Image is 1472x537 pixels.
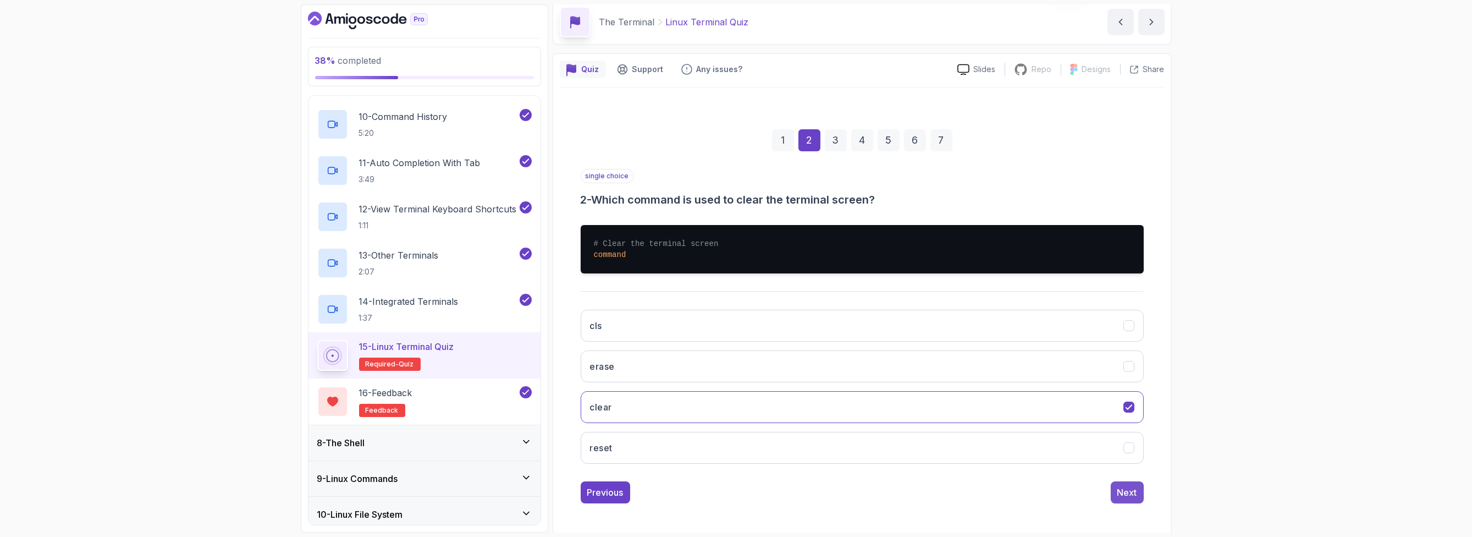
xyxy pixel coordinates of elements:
p: single choice [581,169,634,183]
button: 11-Auto Completion With Tab3:49 [317,155,532,186]
button: 10-Command History5:20 [317,109,532,140]
p: 1:11 [359,220,517,231]
p: Repo [1032,64,1052,75]
button: 16-Feedbackfeedback [317,386,532,417]
button: Share [1120,64,1165,75]
p: Any issues? [697,64,743,75]
a: Dashboard [308,12,453,29]
p: Support [632,64,664,75]
div: 2 [798,129,820,151]
button: Next [1111,481,1144,503]
div: 3 [825,129,847,151]
p: Slides [974,64,996,75]
h3: 2 - Which command is used to clear the terminal screen? [581,192,1144,207]
span: command [594,250,626,259]
h3: 8 - The Shell [317,436,365,450]
button: 13-Other Terminals2:07 [317,248,532,278]
button: reset [581,432,1144,464]
span: feedback [366,406,399,415]
button: Previous [581,481,630,503]
p: 3:49 [359,174,481,185]
button: cls [581,310,1144,342]
p: Share [1143,64,1165,75]
div: 7 [930,129,952,151]
p: 14 - Integrated Terminals [359,295,459,308]
p: The Terminal [599,15,655,29]
button: 12-View Terminal Keyboard Shortcuts1:11 [317,201,532,232]
span: 38 % [315,55,336,66]
button: next content [1138,9,1165,35]
button: Support button [610,61,670,78]
h3: 9 - Linux Commands [317,472,398,485]
button: 8-The Shell [308,425,541,461]
h3: clear [590,401,612,414]
p: 5:20 [359,128,448,139]
a: Slides [949,64,1005,75]
h3: reset [590,441,613,454]
p: 2:07 [359,266,439,277]
button: clear [581,391,1144,423]
button: 9-Linux Commands [308,461,541,496]
span: quiz [399,360,414,369]
div: Previous [587,486,624,499]
div: 1 [772,129,794,151]
span: completed [315,55,382,66]
p: 1:37 [359,313,459,324]
p: Designs [1082,64,1111,75]
p: Quiz [582,64,599,75]
button: erase [581,350,1144,382]
button: Feedback button [675,61,749,78]
h3: 10 - Linux File System [317,508,403,521]
button: 15-Linux Terminal QuizRequired-quiz [317,340,532,371]
h3: erase [590,360,615,373]
p: 10 - Command History [359,110,448,123]
div: Next [1117,486,1137,499]
p: 12 - View Terminal Keyboard Shortcuts [359,202,517,216]
p: 15 - Linux Terminal Quiz [359,340,454,353]
h3: cls [590,319,602,332]
div: 4 [851,129,873,151]
div: 6 [904,129,926,151]
span: # Clear the terminal screen [594,239,719,248]
button: previous content [1107,9,1134,35]
p: 11 - Auto Completion With Tab [359,156,481,169]
div: 5 [878,129,900,151]
p: Linux Terminal Quiz [666,15,749,29]
button: quiz button [560,61,606,78]
p: 13 - Other Terminals [359,249,439,262]
span: Required- [366,360,399,369]
button: 14-Integrated Terminals1:37 [317,294,532,325]
p: 16 - Feedback [359,386,412,399]
button: 10-Linux File System [308,497,541,532]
